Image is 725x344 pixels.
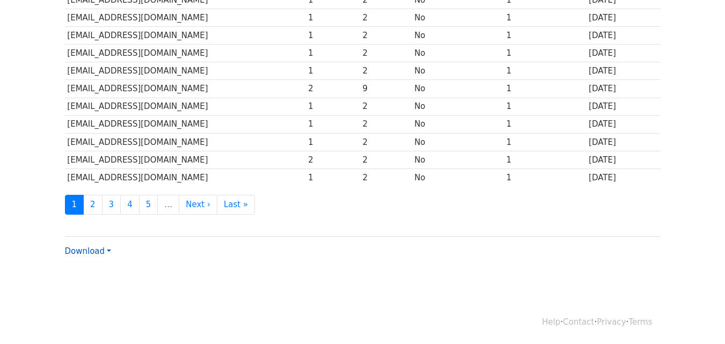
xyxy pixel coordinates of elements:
td: [EMAIL_ADDRESS][DOMAIN_NAME] [65,62,306,80]
td: 1 [504,115,586,133]
td: 2 [360,133,412,151]
td: [EMAIL_ADDRESS][DOMAIN_NAME] [65,115,306,133]
td: 1 [504,98,586,115]
td: [DATE] [586,80,660,98]
td: 1 [305,133,360,151]
td: 2 [360,151,412,169]
td: [DATE] [586,9,660,27]
td: [DATE] [586,169,660,186]
a: Help [542,317,560,327]
td: [EMAIL_ADDRESS][DOMAIN_NAME] [65,9,306,27]
td: [EMAIL_ADDRESS][DOMAIN_NAME] [65,133,306,151]
td: 2 [360,62,412,80]
td: 2 [360,98,412,115]
td: No [412,115,503,133]
a: Download [65,246,111,256]
td: 1 [504,169,586,186]
td: [EMAIL_ADDRESS][DOMAIN_NAME] [65,45,306,62]
td: No [412,98,503,115]
td: No [412,27,503,45]
td: 2 [360,45,412,62]
td: 2 [360,115,412,133]
td: [DATE] [586,27,660,45]
td: No [412,151,503,169]
td: No [412,169,503,186]
td: 1 [305,62,360,80]
a: 2 [83,195,102,215]
td: 1 [504,27,586,45]
td: No [412,62,503,80]
a: Next › [179,195,217,215]
td: 1 [305,9,360,27]
a: Privacy [597,317,626,327]
a: Terms [628,317,652,327]
a: Last » [217,195,255,215]
td: [DATE] [586,62,660,80]
td: 1 [504,151,586,169]
td: No [412,133,503,151]
td: 1 [504,9,586,27]
a: 5 [139,195,158,215]
a: 1 [65,195,84,215]
td: No [412,9,503,27]
a: 4 [120,195,140,215]
td: 2 [305,151,360,169]
td: 9 [360,80,412,98]
td: [DATE] [586,98,660,115]
td: 1 [504,62,586,80]
td: [DATE] [586,133,660,151]
td: 2 [360,27,412,45]
td: 1 [305,98,360,115]
td: [DATE] [586,45,660,62]
td: 1 [305,45,360,62]
iframe: Chat Widget [671,292,725,344]
td: 1 [504,133,586,151]
td: [EMAIL_ADDRESS][DOMAIN_NAME] [65,27,306,45]
td: 2 [360,169,412,186]
a: 3 [102,195,121,215]
td: 1 [305,169,360,186]
td: [DATE] [586,151,660,169]
td: [EMAIL_ADDRESS][DOMAIN_NAME] [65,98,306,115]
td: [EMAIL_ADDRESS][DOMAIN_NAME] [65,169,306,186]
td: No [412,45,503,62]
td: 2 [360,9,412,27]
a: Contact [563,317,594,327]
td: [EMAIL_ADDRESS][DOMAIN_NAME] [65,151,306,169]
td: [EMAIL_ADDRESS][DOMAIN_NAME] [65,80,306,98]
td: 1 [504,80,586,98]
td: [DATE] [586,115,660,133]
td: 2 [305,80,360,98]
td: No [412,80,503,98]
td: 1 [504,45,586,62]
td: 1 [305,27,360,45]
td: 1 [305,115,360,133]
